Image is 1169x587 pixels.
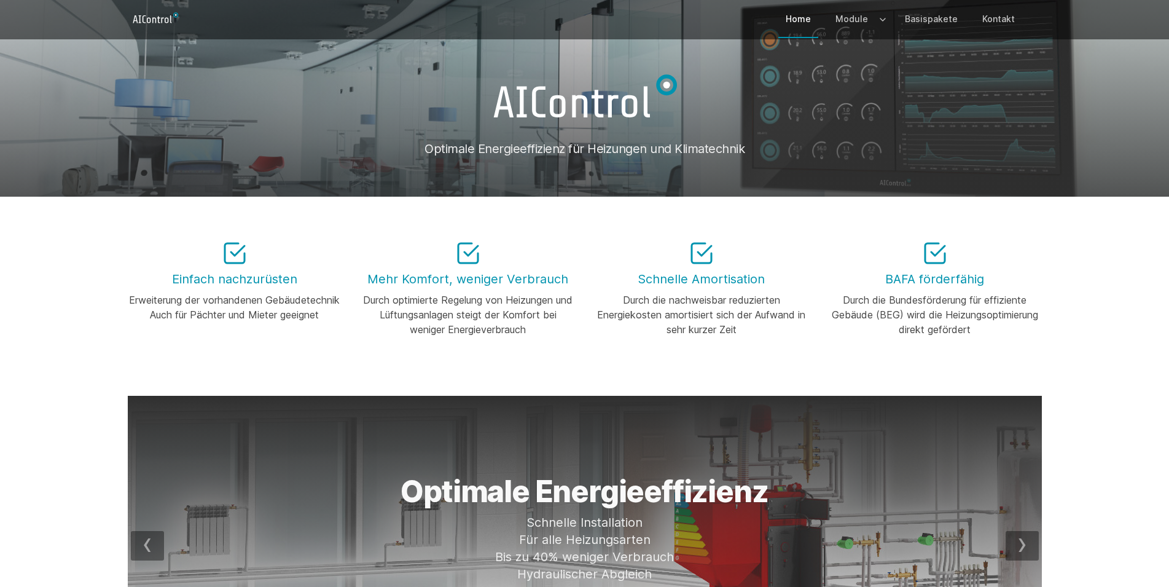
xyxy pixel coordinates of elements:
a: Home [778,1,818,37]
h1: Optimale Energieeffizienz für Heizungen und Klimatechnik [128,140,1042,157]
div: next [1006,531,1039,561]
button: Expand / collapse menu [875,1,888,37]
div: prev [131,531,164,561]
div: Erweiterung der vorhandenen Gebäudetechnik Auch für Pächter und Mieter geeignet [128,293,342,322]
h1: Optimale Energieeffizienz [364,477,806,506]
img: AIControl GmbH [473,59,697,138]
a: Kontakt [975,1,1022,37]
h3: Einfach nachzurüsten [128,270,342,288]
div: Durch optimierte Regelung von Heizungen und Lüftungsanlagen steigt der Komfort bei weniger Energi... [361,293,575,337]
h3: Schnelle Amortisation [595,270,808,288]
a: Logo [128,9,189,28]
p: Schnelle Installation Für alle Heizungsarten Bis zu 40% weniger Verbrauch Hydraulischer Abgleich [364,514,806,583]
div: Durch die nachweisbar reduzierten Energiekosten amortisiert sich der Aufwand in sehr kurzer Zeit [595,293,808,337]
h3: Mehr Komfort, weniger Verbrauch [361,270,575,288]
a: Basispakete [897,1,965,37]
div: Durch die Bundesförderung für effiziente Gebäude (BEG) wird die Heizungsoptimierung direkt gefördert [828,293,1042,337]
h3: BAFA förderfähig [828,270,1042,288]
a: Module [828,1,875,37]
